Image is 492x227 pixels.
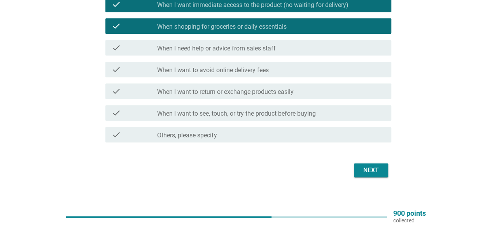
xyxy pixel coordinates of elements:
[393,210,426,217] p: 900 points
[112,65,121,74] i: check
[112,87,121,96] i: check
[157,45,276,52] label: When I need help or advice from sales staff
[157,23,287,31] label: When shopping for groceries or daily essentials
[157,110,316,118] label: When I want to see, touch, or try the product before buying
[157,132,217,139] label: Others, please specify
[112,108,121,118] i: check
[112,21,121,31] i: check
[354,163,388,177] button: Next
[360,166,382,175] div: Next
[393,217,426,224] p: collected
[112,43,121,52] i: check
[157,1,348,9] label: When I want immediate access to the product (no waiting for delivery)
[157,66,269,74] label: When I want to avoid online delivery fees
[157,88,294,96] label: When I want to return or exchange products easily
[112,130,121,139] i: check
